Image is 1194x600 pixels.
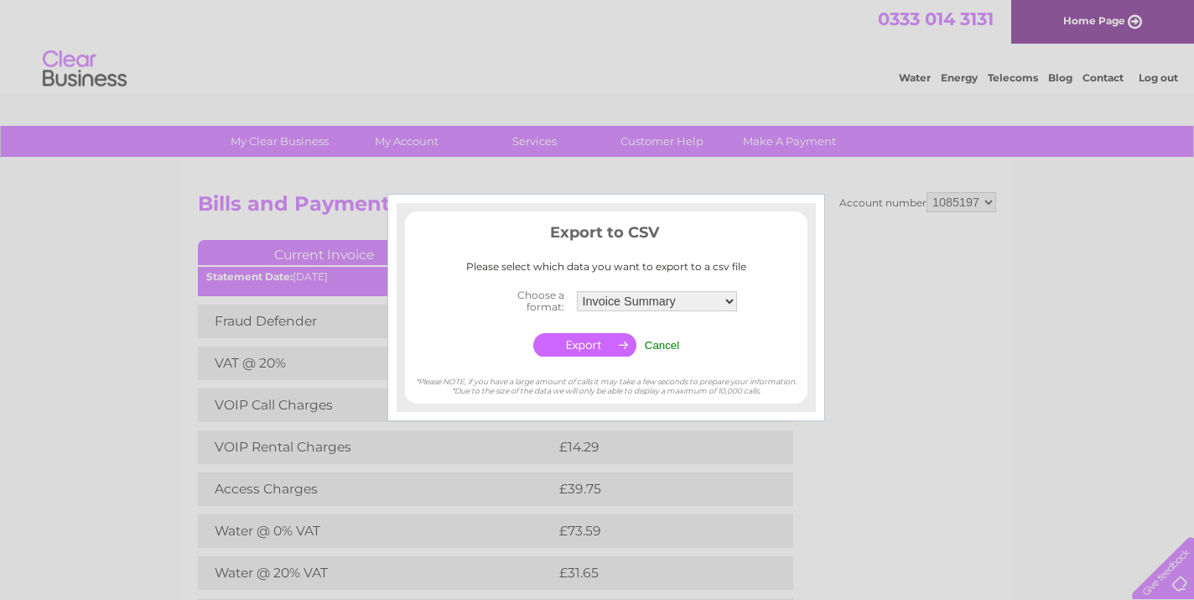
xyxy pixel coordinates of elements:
[988,71,1038,84] a: Telecoms
[1082,71,1124,84] a: Contact
[405,221,807,250] h3: Export to CSV
[645,339,680,352] input: Cancel
[405,361,807,395] div: *Please NOTE, if you have a large amount of calls it may take a few seconds to prepare your infor...
[941,71,978,84] a: Energy
[405,261,807,273] div: Please select which data you want to export to a csv file
[472,284,573,318] th: Choose a format:
[1139,71,1178,84] a: Log out
[1048,71,1072,84] a: Blog
[202,9,994,81] div: Clear Business is a trading name of Verastar Limited (registered in [GEOGRAPHIC_DATA] No. 3667643...
[878,8,994,29] a: 0333 014 3131
[899,71,931,84] a: Water
[42,44,127,95] img: logo.png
